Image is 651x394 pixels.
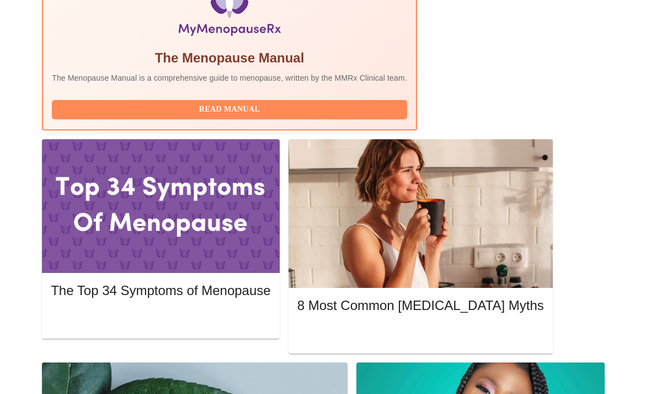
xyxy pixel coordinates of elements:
span: Read Manual [63,103,396,117]
button: Read More [51,309,270,329]
h5: 8 Most Common [MEDICAL_DATA] Myths [297,297,544,314]
button: Read More [297,325,544,344]
a: Read More [51,313,273,323]
button: Read Manual [52,100,407,119]
h5: The Top 34 Symptoms of Menopause [51,282,270,300]
a: Read More [297,328,547,338]
span: Read More [62,312,259,326]
a: Read Manual [52,104,410,113]
p: The Menopause Manual is a comprehensive guide to menopause, written by the MMRx Clinical team. [52,72,407,83]
h5: The Menopause Manual [52,49,407,67]
span: Read More [308,328,533,342]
